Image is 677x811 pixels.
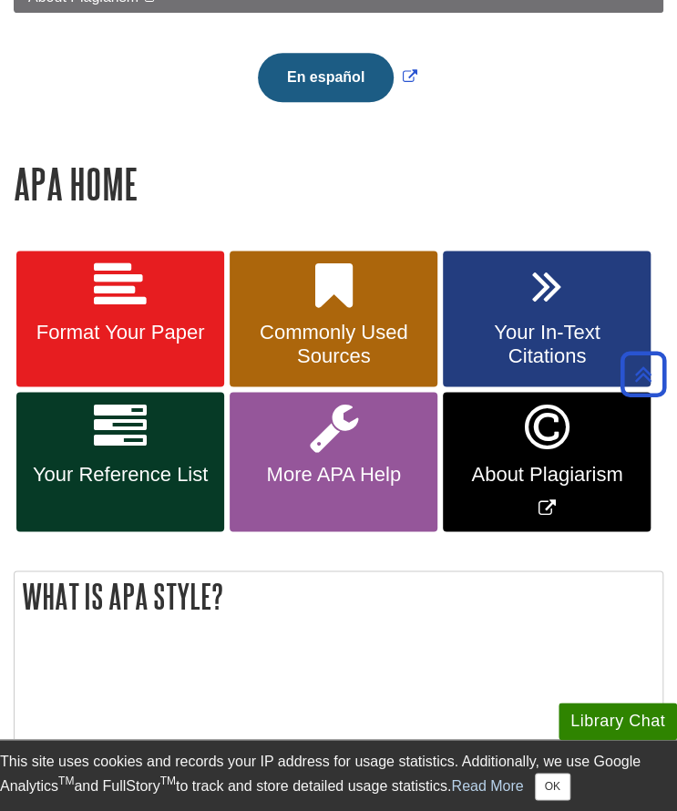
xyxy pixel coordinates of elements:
a: Back to Top [614,362,672,386]
span: About Plagiarism [456,463,637,487]
sup: TM [160,775,176,787]
button: Library Chat [559,703,677,740]
h1: APA Home [14,160,663,207]
a: Link opens in new window [253,69,422,85]
h2: What is APA Style? [15,571,662,620]
button: En español [258,53,394,102]
a: Your Reference List [16,392,224,531]
a: More APA Help [230,392,437,531]
span: Your Reference List [30,463,210,487]
span: Format Your Paper [30,321,210,344]
sup: TM [58,775,74,787]
a: Your In-Text Citations [443,251,651,387]
a: Read More [451,777,523,793]
span: More APA Help [243,463,424,487]
a: Format Your Paper [16,251,224,387]
a: Commonly Used Sources [230,251,437,387]
span: Your In-Text Citations [456,321,637,368]
span: Commonly Used Sources [243,321,424,368]
a: Link opens in new window [443,392,651,531]
button: Close [535,773,570,800]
